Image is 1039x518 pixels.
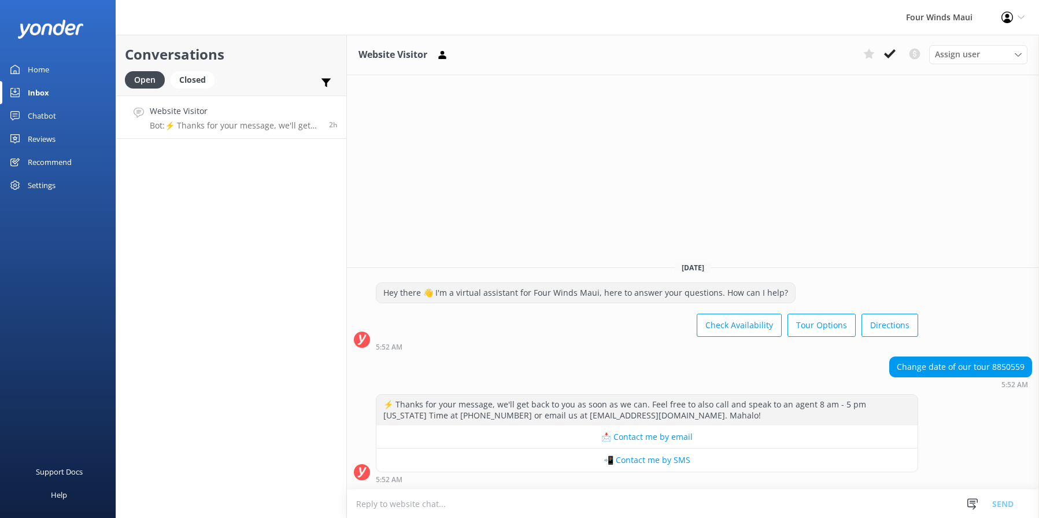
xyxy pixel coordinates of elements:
strong: 5:52 AM [1001,381,1028,388]
button: Directions [861,314,918,337]
button: 📲 Contact me by SMS [376,449,918,472]
div: Inbox [28,81,49,104]
button: Tour Options [787,314,856,337]
a: Closed [171,73,220,86]
div: Open [125,71,165,89]
h2: Conversations [125,43,338,65]
div: Assign User [929,45,1027,64]
span: Assign user [935,48,980,61]
h4: Website Visitor [150,105,320,117]
div: Closed [171,71,215,89]
p: Bot: ⚡ Thanks for your message, we'll get back to you as soon as we can. Feel free to also call a... [150,120,320,131]
strong: 5:52 AM [376,344,402,351]
div: Settings [28,174,56,197]
div: Oct 03 2025 05:52am (UTC -10:00) Pacific/Honolulu [376,343,918,351]
a: Website VisitorBot:⚡ Thanks for your message, we'll get back to you as soon as we can. Feel free ... [116,95,346,139]
div: Home [28,58,49,81]
h3: Website Visitor [358,47,427,63]
div: Recommend [28,150,72,174]
span: Oct 03 2025 05:52am (UTC -10:00) Pacific/Honolulu [329,120,338,130]
a: Open [125,73,171,86]
img: yonder-white-logo.png [17,20,84,39]
div: Help [51,483,67,506]
span: [DATE] [675,263,711,273]
div: Hey there 👋 I'm a virtual assistant for Four Winds Maui, here to answer your questions. How can I... [376,283,795,303]
div: Support Docs [36,460,83,483]
div: Oct 03 2025 05:52am (UTC -10:00) Pacific/Honolulu [376,475,918,483]
div: ⚡ Thanks for your message, we'll get back to you as soon as we can. Feel free to also call and sp... [376,395,918,425]
div: Oct 03 2025 05:52am (UTC -10:00) Pacific/Honolulu [889,380,1032,388]
div: Change date of our tour 8850559 [890,357,1031,377]
strong: 5:52 AM [376,476,402,483]
div: Chatbot [28,104,56,127]
div: Reviews [28,127,56,150]
button: 📩 Contact me by email [376,425,918,449]
button: Check Availability [697,314,782,337]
